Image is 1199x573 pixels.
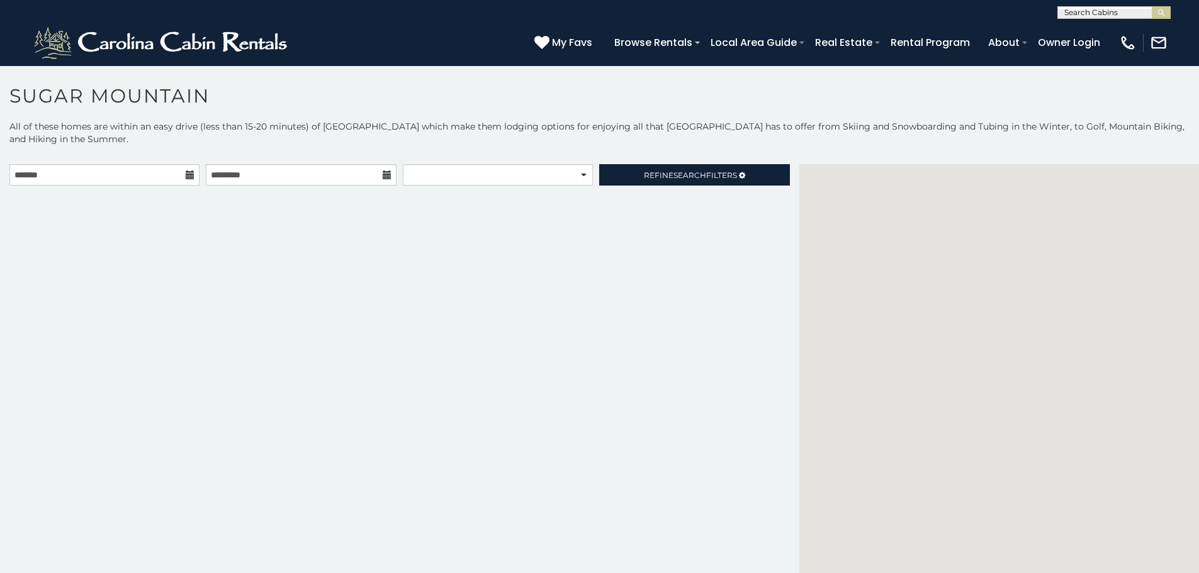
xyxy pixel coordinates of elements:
[552,35,592,50] span: My Favs
[704,31,803,53] a: Local Area Guide
[982,31,1026,53] a: About
[599,164,789,186] a: RefineSearchFilters
[608,31,699,53] a: Browse Rentals
[1119,34,1137,52] img: phone-regular-white.png
[1032,31,1106,53] a: Owner Login
[809,31,879,53] a: Real Estate
[1150,34,1168,52] img: mail-regular-white.png
[644,170,737,180] span: Refine Filters
[31,24,293,62] img: White-1-2.png
[884,31,976,53] a: Rental Program
[534,35,595,51] a: My Favs
[673,170,706,180] span: Search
